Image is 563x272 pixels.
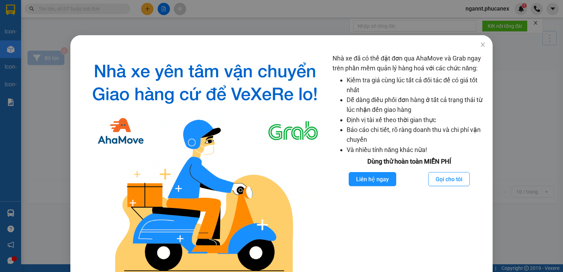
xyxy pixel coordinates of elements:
[349,172,396,186] button: Liên hệ ngay
[347,145,486,155] li: Và nhiều tính năng khác nữa!
[333,157,486,166] div: Dùng thử hoàn toàn MIỄN PHÍ
[347,75,486,95] li: Kiểm tra giá cùng lúc tất cả đối tác để có giá tốt nhất
[428,172,470,186] button: Gọi cho tôi
[347,95,486,115] li: Dễ dàng điều phối đơn hàng ở tất cả trạng thái từ lúc nhận đến giao hàng
[473,35,493,55] button: Close
[356,175,389,184] span: Liên hệ ngay
[347,115,486,125] li: Định vị tài xế theo thời gian thực
[480,42,486,48] span: close
[347,125,486,145] li: Báo cáo chi tiết, rõ ràng doanh thu và chi phí vận chuyển
[436,175,462,184] span: Gọi cho tôi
